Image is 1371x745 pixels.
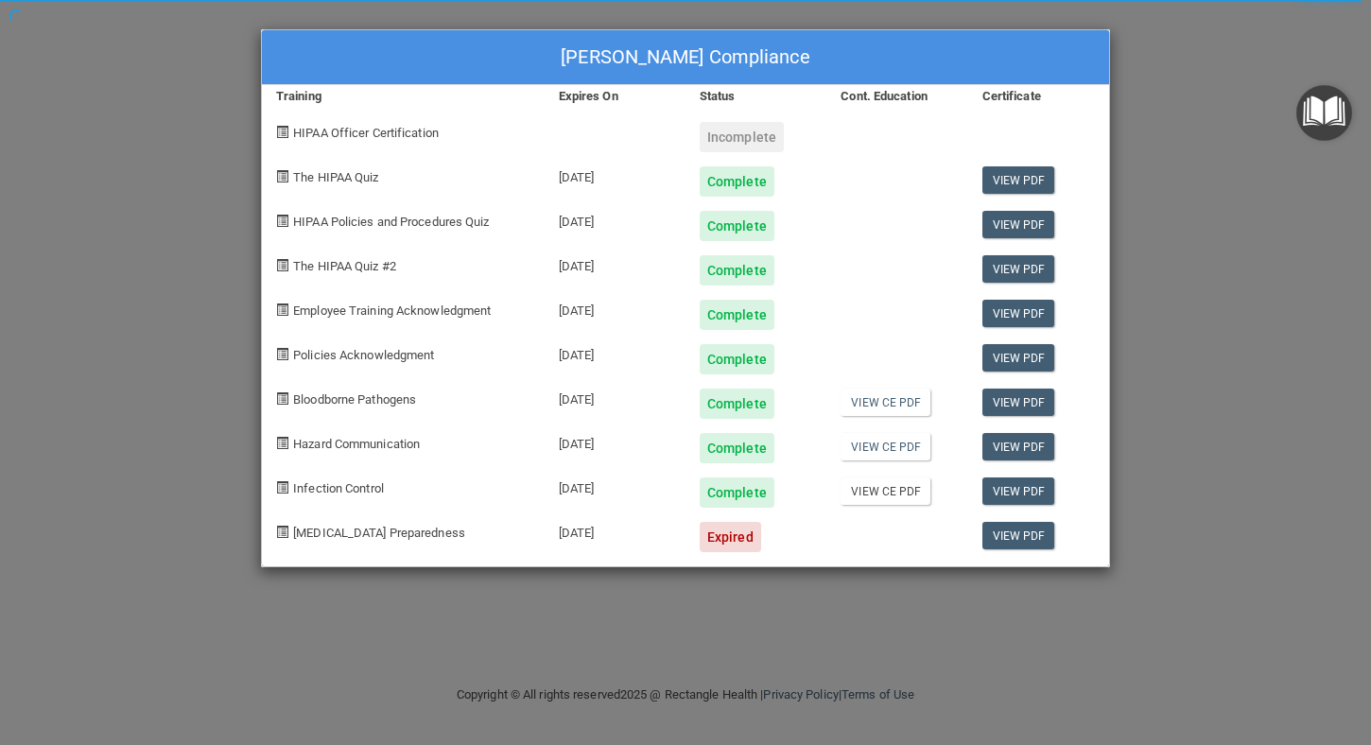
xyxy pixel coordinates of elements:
[545,197,685,241] div: [DATE]
[826,85,967,108] div: Cont. Education
[700,389,774,419] div: Complete
[700,255,774,286] div: Complete
[685,85,826,108] div: Status
[841,477,930,505] a: View CE PDF
[293,170,378,184] span: The HIPAA Quiz
[293,481,384,495] span: Infection Control
[293,392,416,407] span: Bloodborne Pathogens
[1296,85,1352,141] button: Open Resource Center
[262,30,1109,85] div: [PERSON_NAME] Compliance
[545,508,685,552] div: [DATE]
[700,344,774,374] div: Complete
[293,437,420,451] span: Hazard Communication
[293,526,465,540] span: [MEDICAL_DATA] Preparedness
[982,255,1055,283] a: View PDF
[982,166,1055,194] a: View PDF
[293,215,489,229] span: HIPAA Policies and Procedures Quiz
[700,122,784,152] div: Incomplete
[700,522,761,552] div: Expired
[545,330,685,374] div: [DATE]
[545,463,685,508] div: [DATE]
[545,85,685,108] div: Expires On
[982,477,1055,505] a: View PDF
[982,433,1055,460] a: View PDF
[982,344,1055,372] a: View PDF
[700,477,774,508] div: Complete
[982,389,1055,416] a: View PDF
[293,126,439,140] span: HIPAA Officer Certification
[841,389,930,416] a: View CE PDF
[293,348,434,362] span: Policies Acknowledgment
[545,419,685,463] div: [DATE]
[841,433,930,460] a: View CE PDF
[545,152,685,197] div: [DATE]
[700,166,774,197] div: Complete
[293,303,491,318] span: Employee Training Acknowledgment
[700,300,774,330] div: Complete
[545,374,685,419] div: [DATE]
[545,241,685,286] div: [DATE]
[982,522,1055,549] a: View PDF
[968,85,1109,108] div: Certificate
[700,211,774,241] div: Complete
[262,85,545,108] div: Training
[982,300,1055,327] a: View PDF
[982,211,1055,238] a: View PDF
[293,259,396,273] span: The HIPAA Quiz #2
[700,433,774,463] div: Complete
[545,286,685,330] div: [DATE]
